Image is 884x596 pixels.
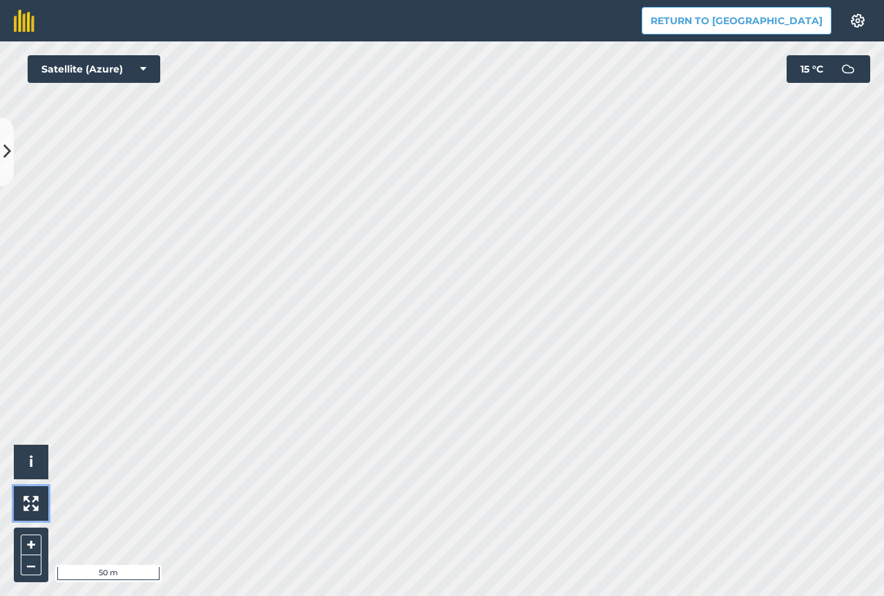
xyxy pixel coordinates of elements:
[21,555,41,575] button: –
[849,14,866,28] img: A cog icon
[14,445,48,479] button: i
[800,55,823,83] span: 15 ° C
[787,55,870,83] button: 15 °C
[28,55,160,83] button: Satellite (Azure)
[14,10,35,32] img: fieldmargin Logo
[29,453,33,470] span: i
[21,535,41,555] button: +
[23,496,39,511] img: Four arrows, one pointing top left, one top right, one bottom right and the last bottom left
[834,55,862,83] img: svg+xml;base64,PD94bWwgdmVyc2lvbj0iMS4wIiBlbmNvZGluZz0idXRmLTgiPz4KPCEtLSBHZW5lcmF0b3I6IEFkb2JlIE...
[642,7,832,35] button: Return to [GEOGRAPHIC_DATA]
